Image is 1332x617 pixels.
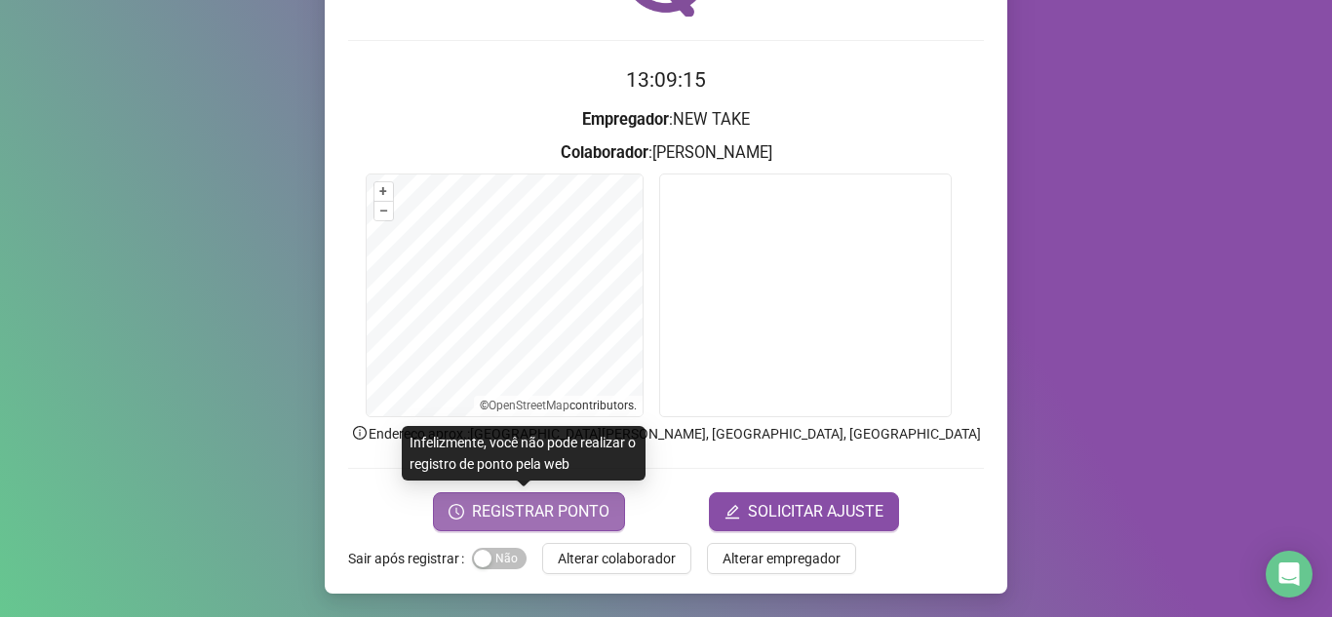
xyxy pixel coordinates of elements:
span: Alterar empregador [723,548,841,569]
span: REGISTRAR PONTO [472,500,609,523]
h3: : NEW TAKE [348,107,984,133]
h3: : [PERSON_NAME] [348,140,984,166]
span: SOLICITAR AJUSTE [748,500,883,523]
button: REGISTRAR PONTO [433,492,625,531]
button: Alterar empregador [707,543,856,574]
button: + [374,182,393,201]
strong: Colaborador [561,143,648,162]
button: – [374,202,393,220]
strong: Empregador [582,110,669,129]
p: Endereço aprox. : [GEOGRAPHIC_DATA][PERSON_NAME], [GEOGRAPHIC_DATA], [GEOGRAPHIC_DATA] [348,423,984,444]
label: Sair após registrar [348,543,472,574]
button: editSOLICITAR AJUSTE [709,492,899,531]
span: edit [725,504,740,520]
button: Alterar colaborador [542,543,691,574]
div: Open Intercom Messenger [1266,551,1312,598]
span: info-circle [351,424,369,442]
a: OpenStreetMap [489,399,569,412]
li: © contributors. [480,399,637,412]
div: Infelizmente, você não pode realizar o registro de ponto pela web [402,426,646,481]
span: Alterar colaborador [558,548,676,569]
span: clock-circle [449,504,464,520]
time: 13:09:15 [626,68,706,92]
